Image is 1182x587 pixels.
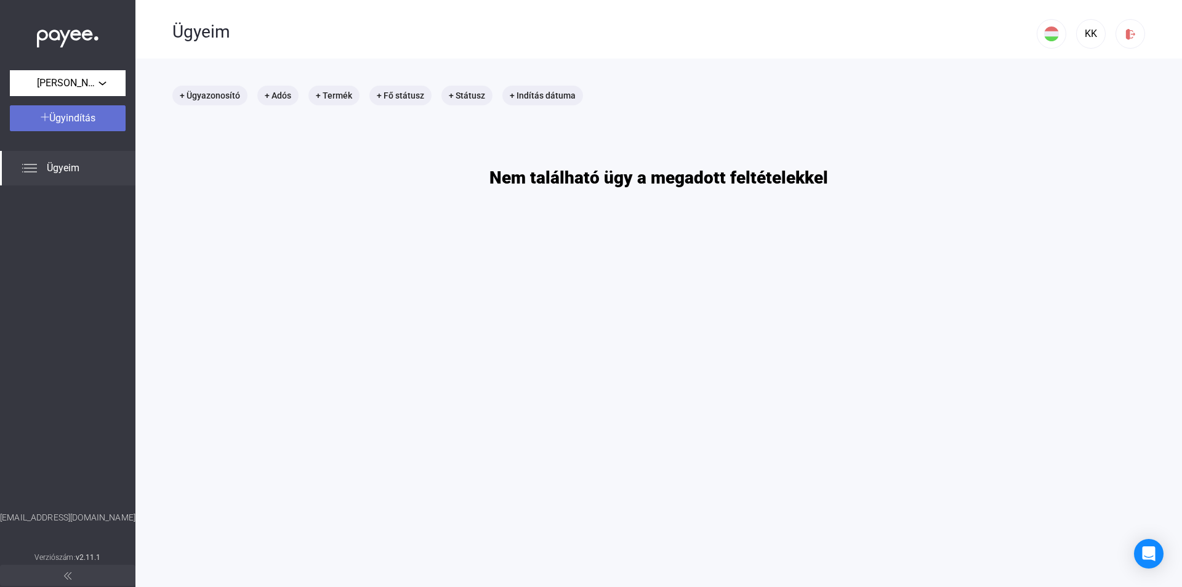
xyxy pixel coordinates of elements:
[1124,28,1137,41] img: logout-red
[308,86,360,105] mat-chip: + Termék
[37,76,98,91] span: [PERSON_NAME] egyéni vállalkozó
[37,23,98,48] img: white-payee-white-dot.svg
[172,22,1037,43] div: Ügyeim
[22,161,37,176] img: list.svg
[41,113,49,121] img: plus-white.svg
[1116,19,1145,49] button: logout-red
[172,86,247,105] mat-chip: + Ügyazonosító
[1080,26,1101,41] div: KK
[76,553,101,562] strong: v2.11.1
[257,86,299,105] mat-chip: + Adós
[10,105,126,131] button: Ügyindítás
[369,86,432,105] mat-chip: + Fő státusz
[10,70,126,96] button: [PERSON_NAME] egyéni vállalkozó
[1134,539,1164,569] div: Open Intercom Messenger
[489,167,828,188] h1: Nem található ügy a megadott feltételekkel
[1044,26,1059,41] img: HU
[49,112,95,124] span: Ügyindítás
[441,86,492,105] mat-chip: + Státusz
[64,572,71,580] img: arrow-double-left-grey.svg
[47,161,79,176] span: Ügyeim
[1037,19,1066,49] button: HU
[1076,19,1106,49] button: KK
[502,86,583,105] mat-chip: + Indítás dátuma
